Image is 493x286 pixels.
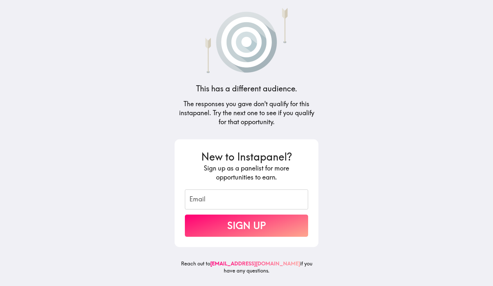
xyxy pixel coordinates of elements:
[185,215,308,237] button: Sign Up
[175,260,318,280] h6: Reach out to if you have any questions.
[189,5,304,73] img: Arrows that have missed a target.
[175,99,318,126] h5: The responses you gave don't qualify for this instapanel. Try the next one to see if you qualify ...
[210,260,300,267] a: [EMAIL_ADDRESS][DOMAIN_NAME]
[196,83,297,94] h4: This has a different audience.
[185,150,308,164] h3: New to Instapanel?
[185,164,308,182] h5: Sign up as a panelist for more opportunities to earn.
